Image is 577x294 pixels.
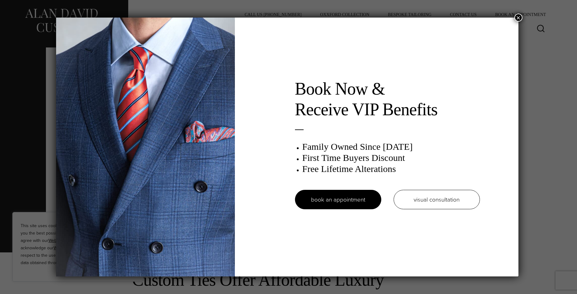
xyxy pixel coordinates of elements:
[514,14,522,22] button: Close
[295,79,480,120] h2: Book Now & Receive VIP Benefits
[302,152,480,163] h3: First Time Buyers Discount
[295,190,381,209] a: book an appointment
[302,163,480,174] h3: Free Lifetime Alterations
[302,141,480,152] h3: Family Owned Since [DATE]
[394,190,480,209] a: visual consultation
